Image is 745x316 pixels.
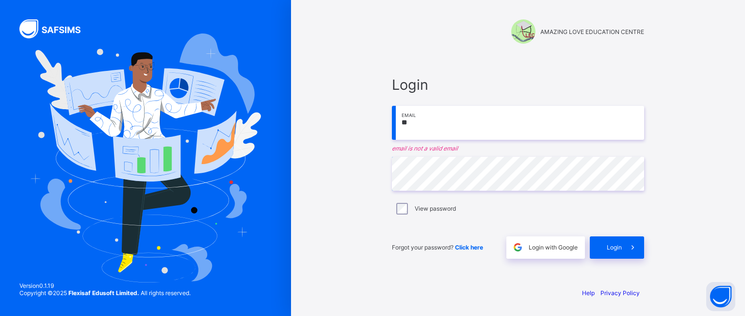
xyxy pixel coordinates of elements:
a: Privacy Policy [600,289,640,297]
strong: Flexisaf Edusoft Limited. [68,289,139,297]
span: Login [392,76,644,93]
span: Version 0.1.19 [19,282,191,289]
em: email is not a valid email [392,145,644,152]
span: Login [607,244,622,251]
span: AMAZING LOVE EDUCATION CENTRE [540,28,644,35]
img: Hero Image [30,33,261,282]
img: google.396cfc9801f0270233282035f929180a.svg [512,242,523,253]
span: Copyright © 2025 All rights reserved. [19,289,191,297]
span: Forgot your password? [392,244,483,251]
button: Open asap [706,282,735,311]
img: SAFSIMS Logo [19,19,92,38]
label: View password [415,205,456,212]
a: Help [582,289,595,297]
a: Click here [455,244,483,251]
span: Login with Google [529,244,578,251]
